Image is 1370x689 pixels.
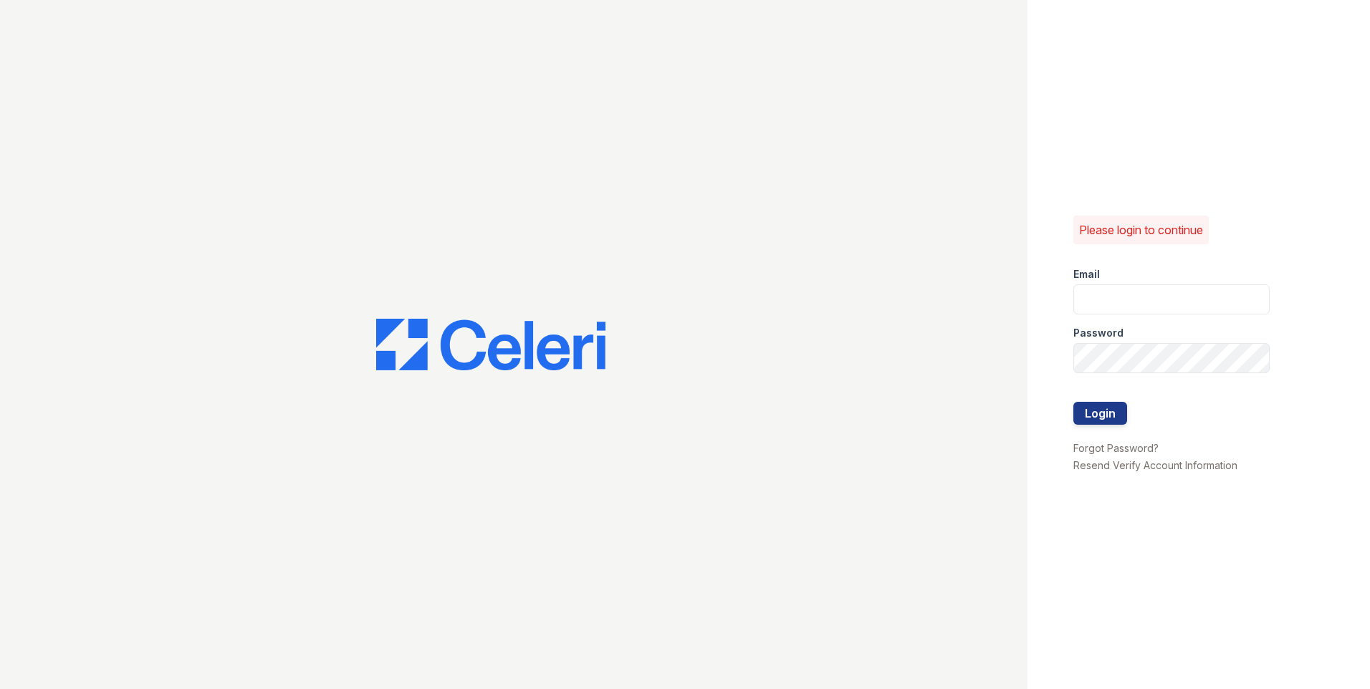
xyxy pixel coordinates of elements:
label: Password [1073,326,1124,340]
button: Login [1073,402,1127,425]
a: Resend Verify Account Information [1073,459,1237,471]
label: Email [1073,267,1100,281]
img: CE_Logo_Blue-a8612792a0a2168367f1c8372b55b34899dd931a85d93a1a3d3e32e68fde9ad4.png [376,319,605,370]
p: Please login to continue [1079,221,1203,238]
a: Forgot Password? [1073,442,1159,454]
